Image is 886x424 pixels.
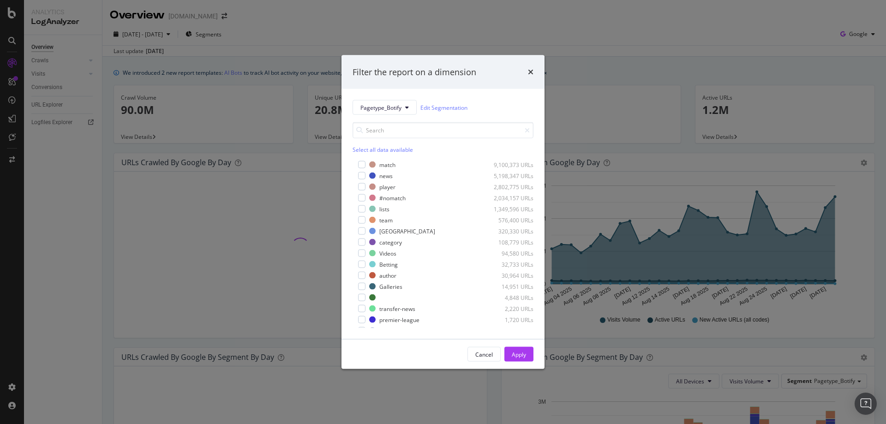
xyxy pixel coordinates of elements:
[379,282,402,290] div: Galleries
[488,227,533,235] div: 320,330 URLs
[379,238,402,246] div: category
[488,305,533,312] div: 2,220 URLs
[379,316,419,323] div: premier-league
[475,350,493,358] div: Cancel
[353,66,476,78] div: Filter the report on a dimension
[353,146,533,154] div: Select all data available
[488,316,533,323] div: 1,720 URLs
[488,327,533,334] div: 1,658 URLs
[488,260,533,268] div: 32,733 URLs
[379,271,396,279] div: author
[379,249,396,257] div: Videos
[488,216,533,224] div: 576,400 URLs
[353,122,533,138] input: Search
[379,205,389,213] div: lists
[467,347,501,362] button: Cancel
[379,260,398,268] div: Betting
[504,347,533,362] button: Apply
[379,183,395,191] div: player
[488,293,533,301] div: 4,848 URLs
[353,100,417,115] button: Pagetype_Botify
[488,249,533,257] div: 94,580 URLs
[379,172,393,179] div: news
[488,183,533,191] div: 2,802,775 URLs
[379,216,393,224] div: team
[488,282,533,290] div: 14,951 URLs
[420,102,467,112] a: Edit Segmentation
[488,172,533,179] div: 5,198,347 URLs
[528,66,533,78] div: times
[379,227,435,235] div: [GEOGRAPHIC_DATA]
[488,271,533,279] div: 30,964 URLs
[379,305,415,312] div: transfer-news
[379,161,395,168] div: match
[360,103,401,111] span: Pagetype_Botify
[379,194,406,202] div: #nomatch
[512,350,526,358] div: Apply
[379,327,395,334] div: Comp
[488,238,533,246] div: 108,779 URLs
[488,194,533,202] div: 2,034,157 URLs
[488,205,533,213] div: 1,349,596 URLs
[341,55,545,369] div: modal
[855,393,877,415] div: Open Intercom Messenger
[488,161,533,168] div: 9,100,373 URLs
